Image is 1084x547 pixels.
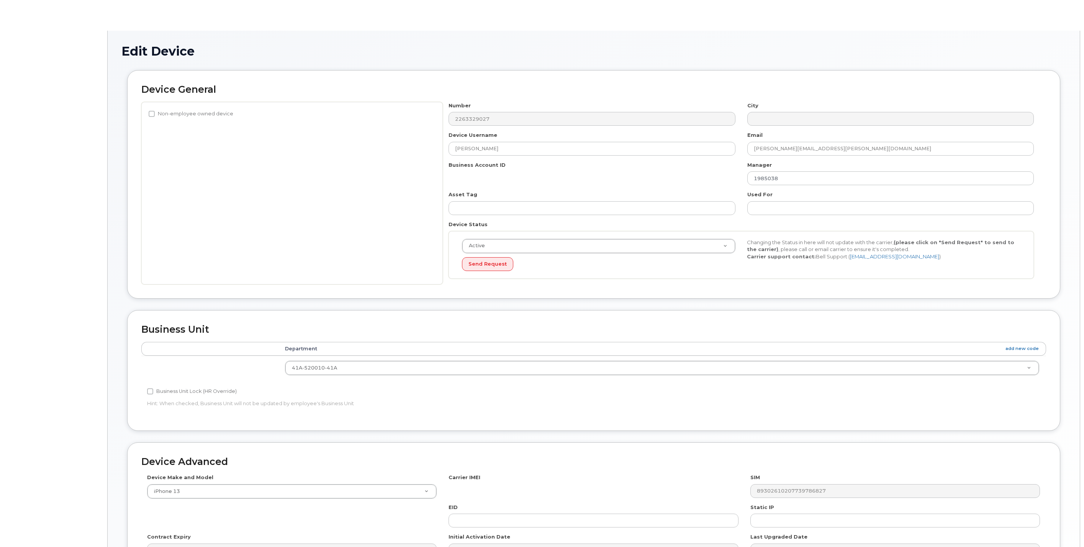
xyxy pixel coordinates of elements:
[747,171,1034,185] input: Select manager
[464,242,485,249] span: Active
[741,239,1026,260] div: Changing the Status in here will not update with the carrier, , please call or email carrier to e...
[147,474,213,481] label: Device Make and Model
[449,474,480,481] label: Carrier IMEI
[747,131,763,139] label: Email
[141,324,1046,335] h2: Business Unit
[449,161,506,169] label: Business Account ID
[147,387,237,396] label: Business Unit Lock (HR Override)
[292,365,337,371] span: 41A-520010-41A
[449,131,497,139] label: Device Username
[147,533,191,540] label: Contract Expiry
[449,191,477,198] label: Asset Tag
[462,257,513,271] button: Send Request
[1005,345,1039,352] a: add new code
[147,388,153,394] input: Business Unit Lock (HR Override)
[449,102,471,109] label: Number
[850,253,939,260] a: [EMAIL_ADDRESS][DOMAIN_NAME]
[141,84,1046,95] h2: Device General
[147,485,436,498] a: iPhone 13
[449,221,488,228] label: Device Status
[285,361,1039,375] a: 41A-520010-41A
[449,504,458,511] label: EID
[278,342,1046,356] th: Department
[121,44,1066,58] h1: Edit Device
[149,488,180,495] span: iPhone 13
[149,111,155,117] input: Non-employee owned device
[141,457,1046,467] h2: Device Advanced
[747,102,758,109] label: City
[750,533,807,540] label: Last Upgraded Date
[449,533,510,540] label: Initial Activation Date
[462,239,735,253] a: Active
[147,400,738,407] p: Hint: When checked, Business Unit will not be updated by employee's Business Unit
[747,191,773,198] label: Used For
[750,474,760,481] label: SIM
[750,504,774,511] label: Static IP
[149,109,233,118] label: Non-employee owned device
[747,253,816,260] strong: Carrier support contact:
[747,161,772,169] label: Manager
